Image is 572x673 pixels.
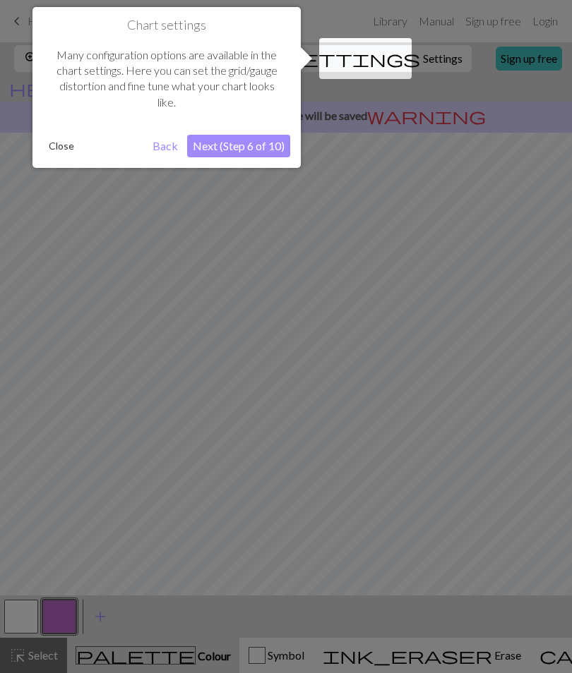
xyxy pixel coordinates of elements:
button: Back [147,135,184,157]
h1: Chart settings [43,18,290,33]
button: Next (Step 6 of 10) [187,135,290,157]
div: Chart settings [32,7,301,168]
button: Close [43,135,80,157]
div: Many configuration options are available in the chart settings. Here you can set the grid/gauge d... [43,33,290,125]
